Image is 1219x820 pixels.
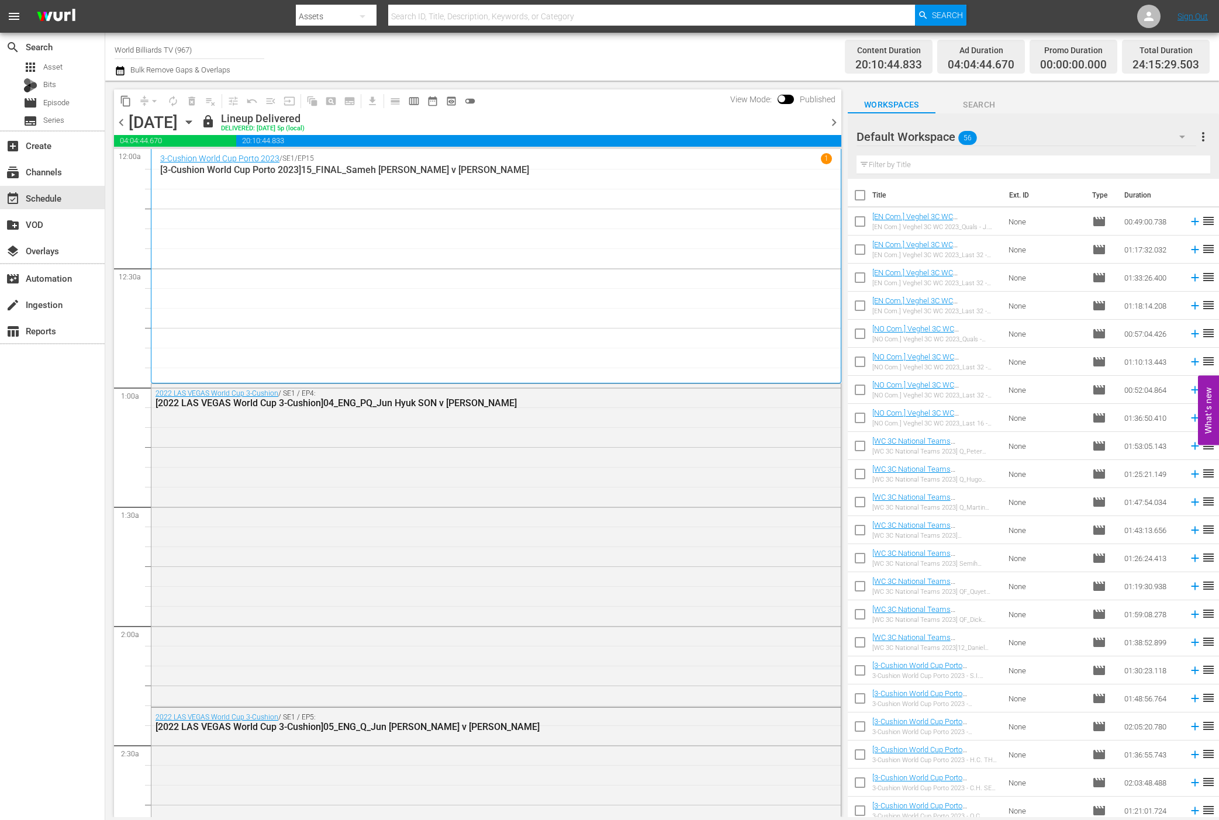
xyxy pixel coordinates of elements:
span: Episode [1092,355,1106,369]
a: [3-Cushion World Cup Porto 2023]03_Q_Peter CEULEMANS v [PERSON_NAME] In [PERSON_NAME] [872,717,994,743]
td: None [1004,348,1087,376]
span: reorder [1201,354,1215,368]
div: Ad Duration [948,42,1014,58]
span: 00:00:00.000 [1040,58,1107,72]
td: None [1004,320,1087,348]
td: None [1004,684,1087,712]
span: reorder [1201,663,1215,677]
span: reorder [1201,803,1215,817]
td: None [1004,600,1087,628]
span: Select an event to delete [182,92,201,110]
a: [WC 3C National Teams 2023]11_QF_Dick JASPERS v [PERSON_NAME] [PERSON_NAME] [872,605,986,631]
td: None [1004,656,1087,684]
svg: Add to Schedule [1189,299,1201,312]
svg: Add to Schedule [1189,355,1201,368]
span: Asset [23,60,37,74]
div: [EN Com.] Veghel 3C WC 2023_Last 32 - [PERSON_NAME] vs [PERSON_NAME] [872,251,999,259]
span: Episode [1092,495,1106,509]
span: Channels [6,165,20,179]
div: [EN Com.] Veghel 3C WC 2023_Last 32 - [PERSON_NAME] vs [PERSON_NAME] [872,307,999,315]
td: 01:48:56.764 [1120,684,1184,712]
td: 01:38:52.899 [1120,628,1184,656]
a: [WC 3C National Teams 2023]05_Q_Martin HORN v [PERSON_NAME] [872,493,959,519]
td: 01:25:21.149 [1120,460,1184,488]
span: chevron_left [114,115,129,130]
a: [3-Cushion World Cup Porto 2023]02_Q_S. [PERSON_NAME] v [PERSON_NAME] SON [872,689,980,715]
td: None [1004,769,1087,797]
td: 01:10:13.443 [1120,348,1184,376]
div: [EN Com.] Veghel 3C WC 2023_Quals - J. BARBEILLON vs C. SEO [872,223,999,231]
svg: Add to Schedule [1189,608,1201,621]
div: [WC 3C National Teams 2023]12_Daniel [PERSON_NAME] v [PERSON_NAME].mp4 [872,644,999,652]
span: Episode [1092,243,1106,257]
td: None [1004,488,1087,516]
th: Ext. ID [1002,179,1085,212]
div: Lineup Delivered [221,112,305,125]
a: [NO Com.] Veghel 3C WC 2023_03_Q_R. [PERSON_NAME] vs [PERSON_NAME] [872,324,986,351]
th: Type [1085,179,1117,212]
td: None [1004,207,1087,236]
svg: Add to Schedule [1189,748,1201,761]
span: reorder [1201,719,1215,733]
div: / SE1 / EP5: [156,713,772,732]
a: [NO Com.] Veghel 3C WC 2023_10_L32_J. HEO vs P. BAO [872,352,975,370]
svg: Add to Schedule [1189,411,1201,424]
span: reorder [1201,214,1215,228]
td: None [1004,741,1087,769]
p: SE1 / [282,154,298,162]
div: 3-Cushion World Cup Porto 2023 - S.I. JEONG vs [PERSON_NAME] [872,672,999,680]
span: Episode [1092,411,1106,425]
div: [NO Com.] Veghel 3C WC 2023_Last 32 - [PERSON_NAME] vs [PERSON_NAME] SON [872,392,999,399]
a: [EN Com.] Veghel 3C WC 2023_13_L32_M. HORN vs [PERSON_NAME] [872,268,959,295]
span: Month Calendar View [423,92,442,110]
span: 04:04:44.670 [948,58,1014,72]
span: reorder [1201,551,1215,565]
span: 24:15:29.503 [1132,58,1199,72]
a: [WC 3C National Teams 2023]07_Semih SAYGINER v N. POLYCHRO. [872,549,974,575]
div: Total Duration [1132,42,1199,58]
span: Copy Lineup [116,92,135,110]
svg: Add to Schedule [1189,776,1201,789]
div: [WC 3C National Teams 2023] Q_Peter [PERSON_NAME] v [PERSON_NAME] [872,448,999,455]
svg: Add to Schedule [1189,496,1201,508]
span: Episode [43,97,70,109]
span: preview_outlined [446,95,457,107]
span: 20:10:44.833 [855,58,922,72]
span: 56 [958,126,977,150]
td: None [1004,516,1087,544]
div: Content Duration [855,42,922,58]
p: 1 [824,154,828,162]
span: VOD [6,218,20,232]
td: 01:59:08.278 [1120,600,1184,628]
span: Automation [6,272,20,286]
img: ans4CAIJ8jUAAAAAAAAAAAAAAAAAAAAAAAAgQb4GAAAAAAAAAAAAAAAAAAAAAAAAJMjXAAAAAAAAAAAAAAAAAAAAAAAAgAT5G... [28,3,84,30]
button: Open Feedback Widget [1198,375,1219,445]
div: 3-Cushion World Cup Porto 2023 - C.H. SEO vs [PERSON_NAME] [872,784,999,792]
td: None [1004,292,1087,320]
span: View Mode: [724,95,778,104]
span: Schedule [6,192,20,206]
span: Search [6,40,20,54]
span: chevron_right [827,115,841,130]
div: [WC 3C National Teams 2023] QF_Quyet [PERSON_NAME] v [PERSON_NAME] [872,588,999,596]
th: Title [872,179,1003,212]
svg: Add to Schedule [1189,636,1201,649]
a: Sign Out [1177,12,1208,21]
td: 00:52:04.864 [1120,376,1184,404]
span: Episode [1092,439,1106,453]
span: Create Search Block [322,92,340,110]
td: 01:36:55.743 [1120,741,1184,769]
div: 3-Cushion World Cup Porto 2023 - Q.C.[PERSON_NAME] vs [PERSON_NAME] [872,812,999,820]
span: Toggle to switch from Published to Draft view. [778,95,786,103]
th: Duration [1117,179,1187,212]
td: None [1004,432,1087,460]
td: 01:53:05.143 [1120,432,1184,460]
span: Workspaces [848,98,935,112]
td: None [1004,376,1087,404]
div: [WC 3C National Teams 2023] Q_Hugo [PERSON_NAME] v N. POLYCHRO. [872,476,999,483]
span: Clear Lineup [201,92,220,110]
span: Episode [1092,299,1106,313]
td: 01:43:13.656 [1120,516,1184,544]
td: 02:03:48.488 [1120,769,1184,797]
span: View Backup [442,92,461,110]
